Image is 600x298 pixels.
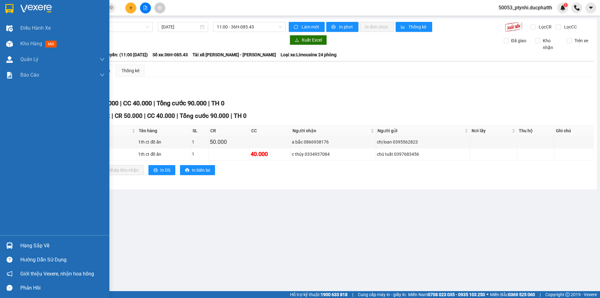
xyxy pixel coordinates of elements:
th: Ghi chú [554,126,593,136]
span: | [153,99,155,107]
button: printerIn phơi [326,22,358,32]
span: close-circle [109,6,113,9]
strong: 0708 023 035 - 0935 103 250 [428,292,485,297]
span: In phơi [339,23,353,30]
span: caret-down [588,5,594,11]
span: Tổng cước 90.000 [157,99,207,107]
span: down [100,73,105,78]
button: downloadXuất Excel [290,35,327,45]
span: 11:00 - 36H-085.43 [217,22,282,32]
th: CR [209,126,250,136]
span: Điều hành xe [20,24,51,32]
div: 1th ct đồ ăn [138,151,189,158]
img: warehouse-icon [6,242,13,249]
span: Hỗ trợ kỹ thuật: [290,291,347,298]
div: Thống kê [122,67,139,74]
span: download [295,38,299,43]
span: notification [7,271,12,277]
span: Miền Nam [408,291,485,298]
span: | [352,291,353,298]
span: Loại xe: Limousine 24 phòng [281,51,337,58]
span: TH 0 [211,99,224,107]
div: 40.000 [251,150,290,159]
span: | [208,99,210,107]
span: Số xe: 36H-085.43 [152,51,188,58]
div: Hàng sắp về [20,241,105,250]
th: CC [250,126,291,136]
span: | [231,112,232,119]
span: Kho hàng [20,41,42,47]
span: | [120,99,122,107]
span: printer [153,168,158,173]
span: Trên xe [572,37,591,44]
span: printer [331,25,337,30]
div: Phản hồi [20,283,105,293]
span: | [112,112,113,119]
th: Tên hàng [137,126,191,136]
span: CC 40.000 [123,99,152,107]
span: Thống kê [408,23,427,30]
span: Chuyến: (11:00 [DATE]) [102,51,148,58]
span: Tài xế: [PERSON_NAME] - [PERSON_NAME] [192,51,276,58]
button: plus [125,3,136,13]
span: CR 50.000 [115,112,142,119]
div: 1th ct đồ ăn [138,139,189,145]
img: phone-icon [574,5,580,11]
input: 13/09/2025 [162,23,199,30]
button: downloadNhập kho nhận [97,165,144,175]
span: Miền Bắc [490,291,535,298]
span: message [7,285,12,291]
strong: 1900 633 818 [321,292,347,297]
strong: 0369 525 060 [508,292,535,297]
button: caret-down [585,3,596,13]
sup: 1 [563,3,568,7]
div: 1 [192,139,207,145]
span: | [144,112,146,119]
span: sync [294,25,299,30]
img: logo-vxr [5,4,13,13]
span: Người nhận [292,127,369,134]
span: TH 0 [234,112,247,119]
button: printerIn biên lai [180,165,215,175]
div: chú tuất 0397683456 [377,151,469,158]
img: 9k= [505,22,522,32]
span: ⚪️ [487,293,488,296]
div: chị loan 0395562823 [377,139,469,145]
button: bar-chartThống kê [396,22,432,32]
span: 1 [564,3,567,7]
span: Cung cấp máy in - giấy in: [358,291,407,298]
span: | [177,112,178,119]
span: In biên lai [192,167,210,174]
button: printerIn DS [148,165,175,175]
span: Giới thiệu Vexere, nhận hoa hồng [20,270,94,278]
span: file-add [143,6,147,10]
span: Lọc CR [536,23,552,30]
th: SL [191,126,209,136]
span: down [100,57,105,62]
span: aim [157,6,162,10]
img: icon-new-feature [560,5,566,11]
span: Tổng cước 90.000 [180,112,229,119]
span: Đã giao [509,37,529,44]
span: Lọc CC [562,23,578,30]
span: In DS [160,167,170,174]
span: close-circle [109,5,113,11]
span: Xuất Excel [302,37,322,43]
span: Báo cáo [20,71,39,79]
img: solution-icon [6,72,13,78]
span: Người gửi [377,127,463,134]
span: 50053_ptynhi.ducphatth [493,4,557,12]
span: copyright [565,292,570,297]
span: plus [129,6,133,10]
button: file-add [140,3,151,13]
button: aim [154,3,165,13]
span: mới [45,41,57,48]
span: Kho nhận [540,37,562,51]
img: warehouse-icon [6,41,13,47]
button: In đơn chọn [360,22,394,32]
span: question-circle [7,257,12,263]
span: | [540,291,541,298]
span: Quản Lý [20,55,38,63]
th: Thu hộ [517,126,554,136]
span: Nơi lấy [472,127,511,134]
